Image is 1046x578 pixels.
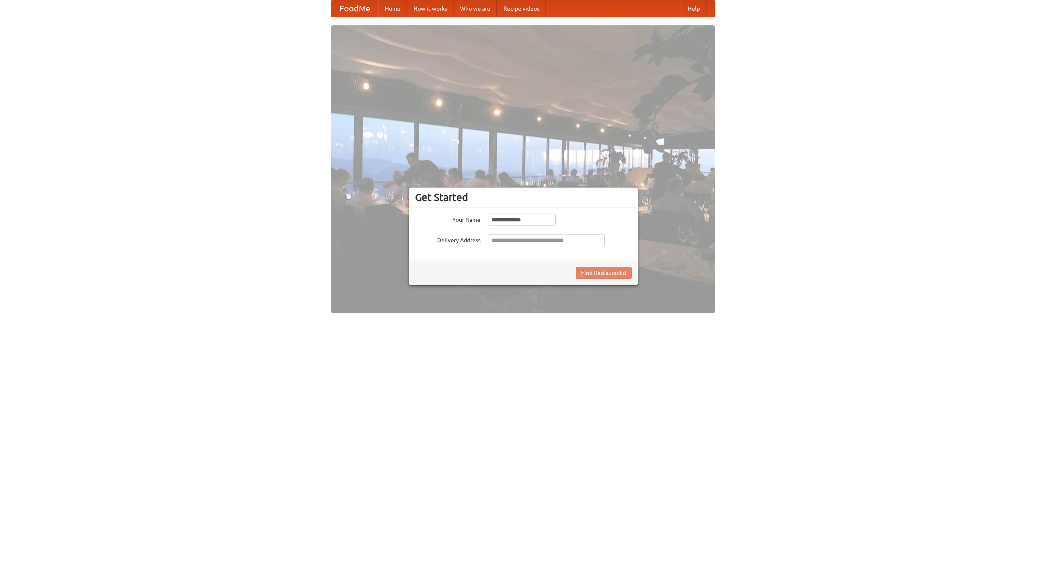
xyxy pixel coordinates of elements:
a: Who we are [454,0,497,17]
a: Recipe videos [497,0,546,17]
label: Delivery Address [415,234,481,244]
a: Help [681,0,706,17]
label: Your Name [415,214,481,224]
button: Find Restaurants! [576,267,632,279]
h3: Get Started [415,191,632,203]
a: Home [378,0,407,17]
a: How it works [407,0,454,17]
a: FoodMe [331,0,378,17]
